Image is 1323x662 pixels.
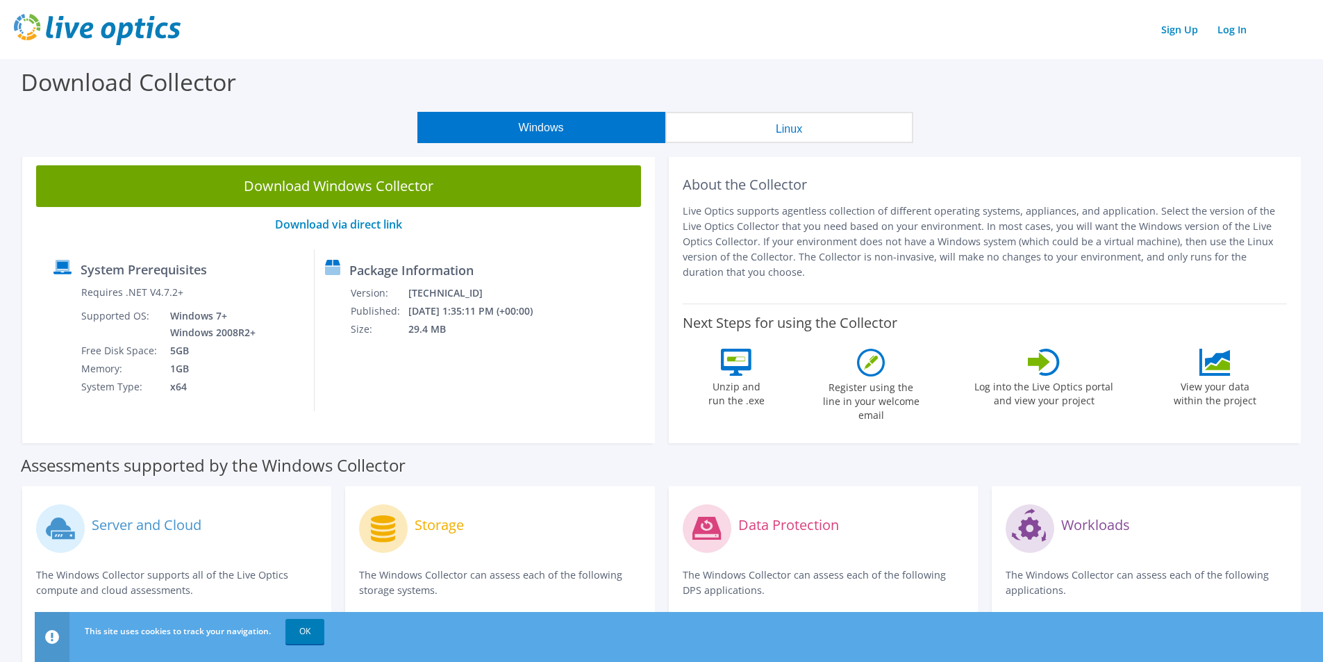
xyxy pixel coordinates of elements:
[350,284,408,302] td: Version:
[417,112,665,143] button: Windows
[81,378,160,396] td: System Type:
[349,263,474,277] label: Package Information
[819,376,923,422] label: Register using the line in your welcome email
[160,342,258,360] td: 5GB
[683,568,964,598] p: The Windows Collector can assess each of the following DPS applications.
[415,518,464,532] label: Storage
[160,360,258,378] td: 1GB
[408,284,551,302] td: [TECHNICAL_ID]
[81,360,160,378] td: Memory:
[21,458,406,472] label: Assessments supported by the Windows Collector
[36,568,317,598] p: The Windows Collector supports all of the Live Optics compute and cloud assessments.
[14,14,181,45] img: live_optics_svg.svg
[160,307,258,342] td: Windows 7+ Windows 2008R2+
[738,518,839,532] label: Data Protection
[285,619,324,644] a: OK
[21,66,236,98] label: Download Collector
[704,376,768,408] label: Unzip and run the .exe
[1210,19,1254,40] a: Log In
[683,204,1288,280] p: Live Optics supports agentless collection of different operating systems, appliances, and applica...
[81,263,207,276] label: System Prerequisites
[1061,518,1130,532] label: Workloads
[92,518,201,532] label: Server and Cloud
[36,165,641,207] a: Download Windows Collector
[85,625,271,637] span: This site uses cookies to track your navigation.
[160,378,258,396] td: x64
[1154,19,1205,40] a: Sign Up
[1165,376,1265,408] label: View your data within the project
[408,320,551,338] td: 29.4 MB
[683,315,897,331] label: Next Steps for using the Collector
[665,112,913,143] button: Linux
[81,342,160,360] td: Free Disk Space:
[1006,568,1287,598] p: The Windows Collector can assess each of the following applications.
[350,302,408,320] td: Published:
[81,307,160,342] td: Supported OS:
[974,376,1114,408] label: Log into the Live Optics portal and view your project
[408,302,551,320] td: [DATE] 1:35:11 PM (+00:00)
[683,176,1288,193] h2: About the Collector
[350,320,408,338] td: Size:
[359,568,640,598] p: The Windows Collector can assess each of the following storage systems.
[81,286,183,299] label: Requires .NET V4.7.2+
[275,217,402,232] a: Download via direct link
